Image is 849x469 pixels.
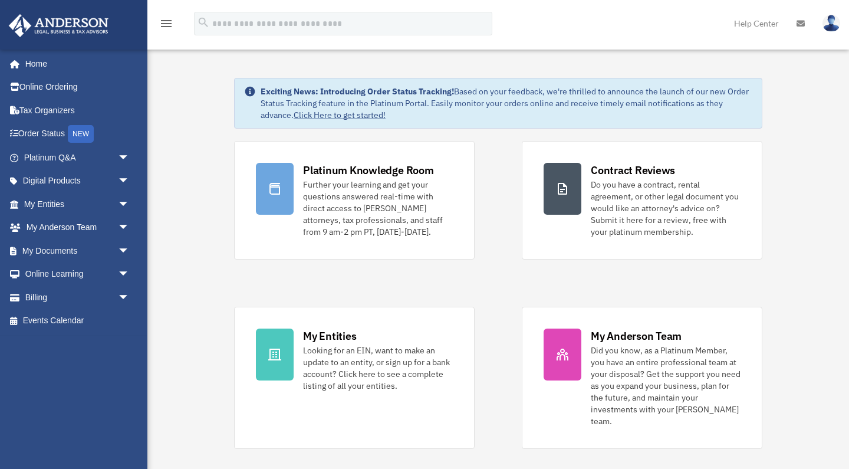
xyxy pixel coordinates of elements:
div: My Entities [303,329,356,343]
div: Platinum Knowledge Room [303,163,434,178]
div: Further your learning and get your questions answered real-time with direct access to [PERSON_NAM... [303,179,453,238]
a: My Anderson Team Did you know, as a Platinum Member, you have an entire professional team at your... [522,307,762,449]
strong: Exciting News: Introducing Order Status Tracking! [261,86,454,97]
a: Online Learningarrow_drop_down [8,263,147,286]
a: Contract Reviews Do you have a contract, rental agreement, or other legal document you would like... [522,141,762,260]
span: arrow_drop_down [118,263,141,287]
div: Do you have a contract, rental agreement, or other legal document you would like an attorney's ad... [591,179,741,238]
div: Contract Reviews [591,163,675,178]
a: Click Here to get started! [294,110,386,120]
div: Did you know, as a Platinum Member, you have an entire professional team at your disposal? Get th... [591,345,741,427]
a: Order StatusNEW [8,122,147,146]
span: arrow_drop_down [118,239,141,263]
img: User Pic [822,15,840,32]
i: menu [159,17,173,31]
a: Billingarrow_drop_down [8,286,147,309]
span: arrow_drop_down [118,286,141,310]
a: My Anderson Teamarrow_drop_down [8,216,147,240]
a: My Entitiesarrow_drop_down [8,192,147,216]
span: arrow_drop_down [118,216,141,240]
div: Based on your feedback, we're thrilled to announce the launch of our new Order Status Tracking fe... [261,86,752,121]
div: NEW [68,125,94,143]
div: My Anderson Team [591,329,682,343]
a: menu [159,21,173,31]
a: Home [8,52,141,76]
span: arrow_drop_down [118,192,141,217]
i: search [197,16,210,29]
a: Platinum Q&Aarrow_drop_down [8,146,147,169]
a: Platinum Knowledge Room Further your learning and get your questions answered real-time with dire... [234,141,475,260]
a: Digital Productsarrow_drop_down [8,169,147,193]
a: My Documentsarrow_drop_down [8,239,147,263]
span: arrow_drop_down [118,169,141,193]
a: Tax Organizers [8,99,147,122]
a: Events Calendar [8,309,147,333]
span: arrow_drop_down [118,146,141,170]
div: Looking for an EIN, want to make an update to an entity, or sign up for a bank account? Click her... [303,345,453,392]
a: My Entities Looking for an EIN, want to make an update to an entity, or sign up for a bank accoun... [234,307,475,449]
img: Anderson Advisors Platinum Portal [5,14,112,37]
a: Online Ordering [8,76,147,99]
